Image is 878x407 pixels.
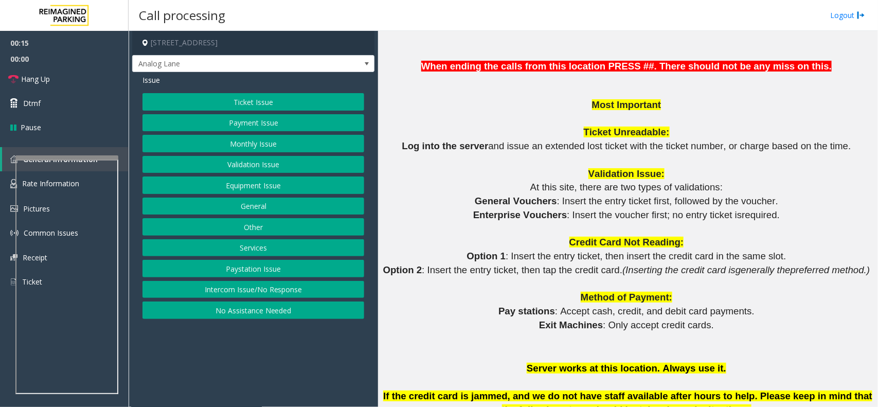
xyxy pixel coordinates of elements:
[777,209,780,220] span: .
[23,154,98,164] span: General Information
[142,75,160,85] span: Issue
[142,156,364,173] button: Validation Issue
[142,281,364,298] button: Intercom Issue/No Response
[742,209,777,220] span: required
[569,237,684,247] span: Credit Card Not Reading:
[830,10,865,21] a: Logout
[142,93,364,111] button: Ticket Issue
[498,306,555,316] span: Pay stations
[527,363,726,374] span: Server works at this location. Always use it.
[567,209,742,220] span: : Insert the voucher first; no entry ticket is
[142,135,364,152] button: Monthly Issue
[402,140,488,151] span: Log into the server
[555,306,755,316] span: : Accept cash, credit, and debit card payments.
[588,168,665,179] span: Validation Issue:
[475,196,557,206] span: General Vouchers
[857,10,865,21] img: logout
[134,3,230,28] h3: Call processing
[10,277,17,287] img: 'icon'
[421,61,654,72] span: When ending the calls from this location PRESS ##
[142,114,364,132] button: Payment Issue
[539,320,603,330] span: Exit Machines
[142,239,364,257] button: Services
[488,140,851,151] span: and issue an extended lost ticket with the ticket number, or charge based on the time.
[10,254,17,261] img: 'icon'
[473,209,567,220] span: Enterprise Vouchers
[23,98,41,109] span: Dtmf
[142,260,364,277] button: Paystation Issue
[622,264,736,275] span: (Inserting the credit card is
[557,196,778,206] span: : Insert the entry ticket first, followed by the voucher.
[467,251,506,261] span: Option 1
[142,176,364,194] button: Equipment Issue
[21,74,50,84] span: Hang Up
[10,179,17,188] img: 'icon'
[584,127,670,137] span: Ticket Unreadable:
[791,264,870,275] span: preferred method.)
[736,264,791,275] span: generally the
[654,61,832,72] span: . There should not be any miss on this.
[142,218,364,236] button: Other
[10,229,19,237] img: 'icon'
[530,182,723,192] span: At this site, there are two types of validations:
[581,292,672,303] span: Method of Payment:
[142,198,364,215] button: General
[506,251,786,261] span: : Insert the entry ticket, then insert the credit card in the same slot.
[10,205,18,212] img: 'icon'
[21,122,41,133] span: Pause
[2,147,129,171] a: General Information
[422,264,622,275] span: : Insert the entry ticket, then tap the credit card.
[132,31,374,55] h4: [STREET_ADDRESS]
[10,155,18,163] img: 'icon'
[383,264,422,275] span: Option 2
[133,56,326,72] span: Analog Lane
[603,320,714,330] span: : Only accept credit cards.
[592,99,661,110] span: Most Important
[142,302,364,319] button: No Assistance Needed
